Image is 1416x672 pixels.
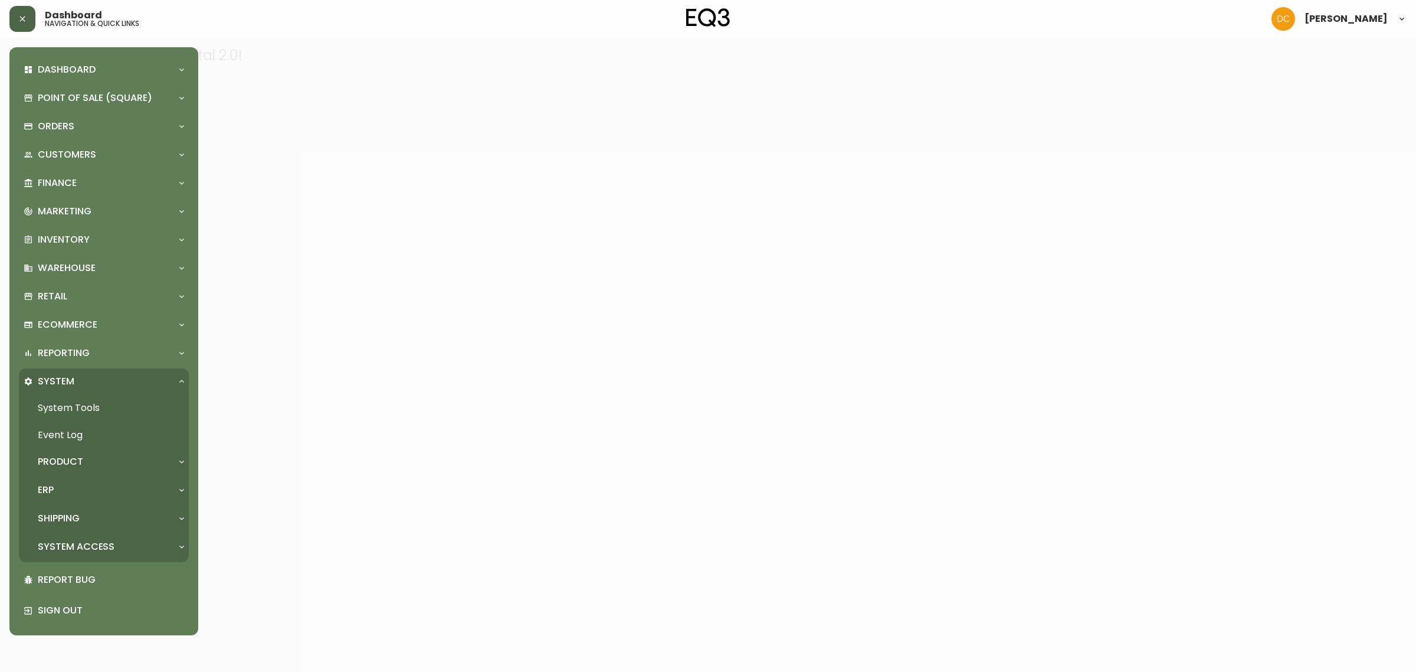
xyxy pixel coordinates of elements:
div: Customers [19,142,189,168]
p: Report Bug [38,573,184,586]
a: System Tools [19,394,189,422]
div: Shipping [19,505,189,531]
div: Retail [19,283,189,309]
div: ERP [19,477,189,503]
p: Ecommerce [38,318,97,331]
a: Event Log [19,422,189,449]
p: ERP [38,484,54,497]
div: Inventory [19,227,189,253]
div: Orders [19,113,189,139]
div: System Access [19,534,189,560]
div: Warehouse [19,255,189,281]
div: System [19,368,189,394]
p: Sign Out [38,604,184,617]
div: Reporting [19,340,189,366]
p: Inventory [38,233,90,246]
span: [PERSON_NAME] [1304,14,1388,24]
p: Marketing [38,205,91,218]
div: Marketing [19,198,189,224]
div: Report Bug [19,565,189,595]
span: Dashboard [45,11,102,20]
p: Product [38,455,83,468]
div: Product [19,449,189,475]
div: Dashboard [19,57,189,83]
div: Point of Sale (Square) [19,85,189,111]
p: Finance [38,177,77,190]
p: Retail [38,290,67,303]
img: 7eb451d6983258353faa3212700b340b [1271,7,1295,31]
div: Sign Out [19,595,189,626]
p: Warehouse [38,262,96,275]
p: System [38,375,74,388]
p: Orders [38,120,74,133]
p: Reporting [38,347,90,360]
div: Finance [19,170,189,196]
h5: navigation & quick links [45,20,139,27]
p: Point of Sale (Square) [38,92,152,105]
p: Dashboard [38,63,96,76]
p: Customers [38,148,96,161]
img: logo [686,8,730,27]
div: Ecommerce [19,312,189,338]
p: Shipping [38,512,80,525]
p: System Access [38,540,114,553]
